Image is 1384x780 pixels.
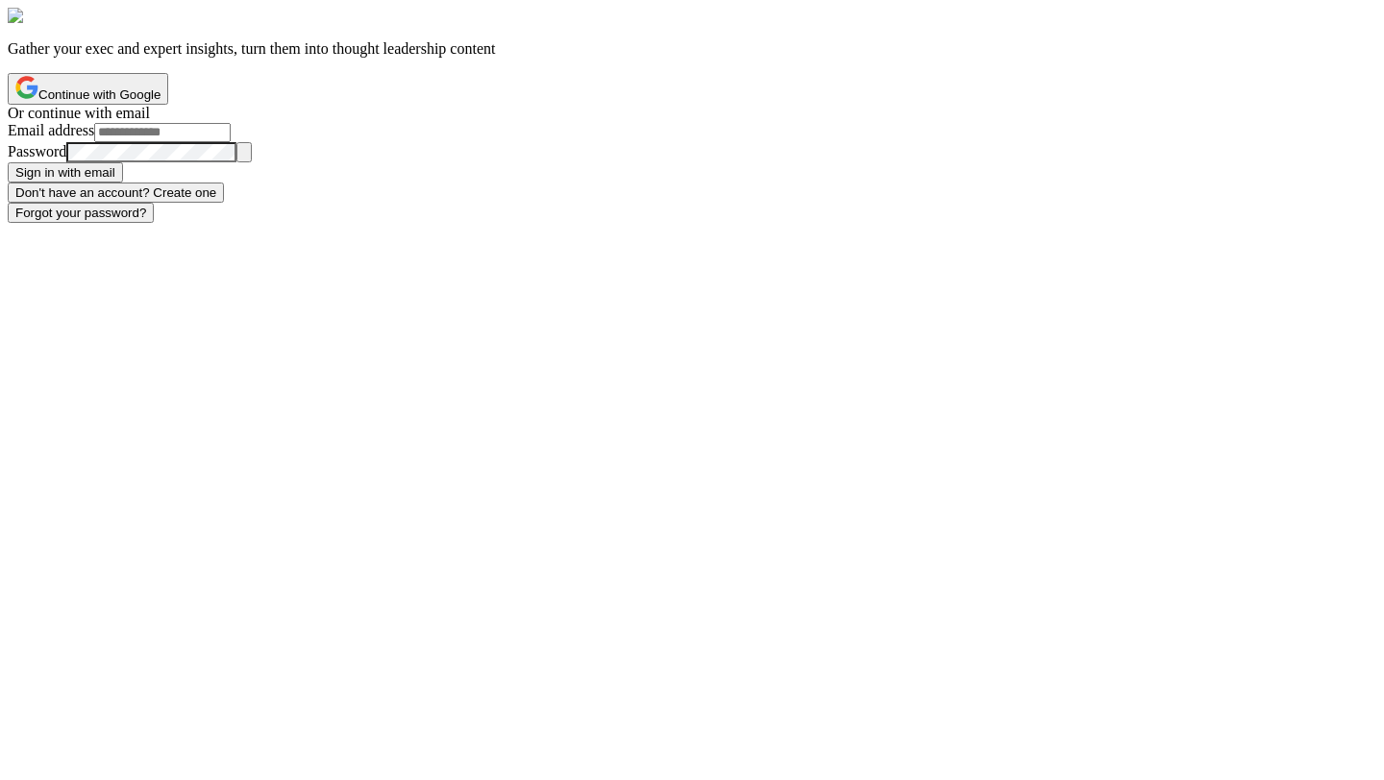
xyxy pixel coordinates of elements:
[15,76,38,99] img: Google logo
[8,40,1376,58] p: Gather your exec and expert insights, turn them into thought leadership content
[8,203,154,223] button: Forgot your password?
[8,105,150,121] span: Or continue with email
[8,122,94,138] label: Email address
[8,162,123,183] button: Sign in with email
[8,73,168,105] button: Continue with Google
[8,8,60,25] img: Leaps
[8,183,224,203] button: Don't have an account? Create one
[8,143,66,159] label: Password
